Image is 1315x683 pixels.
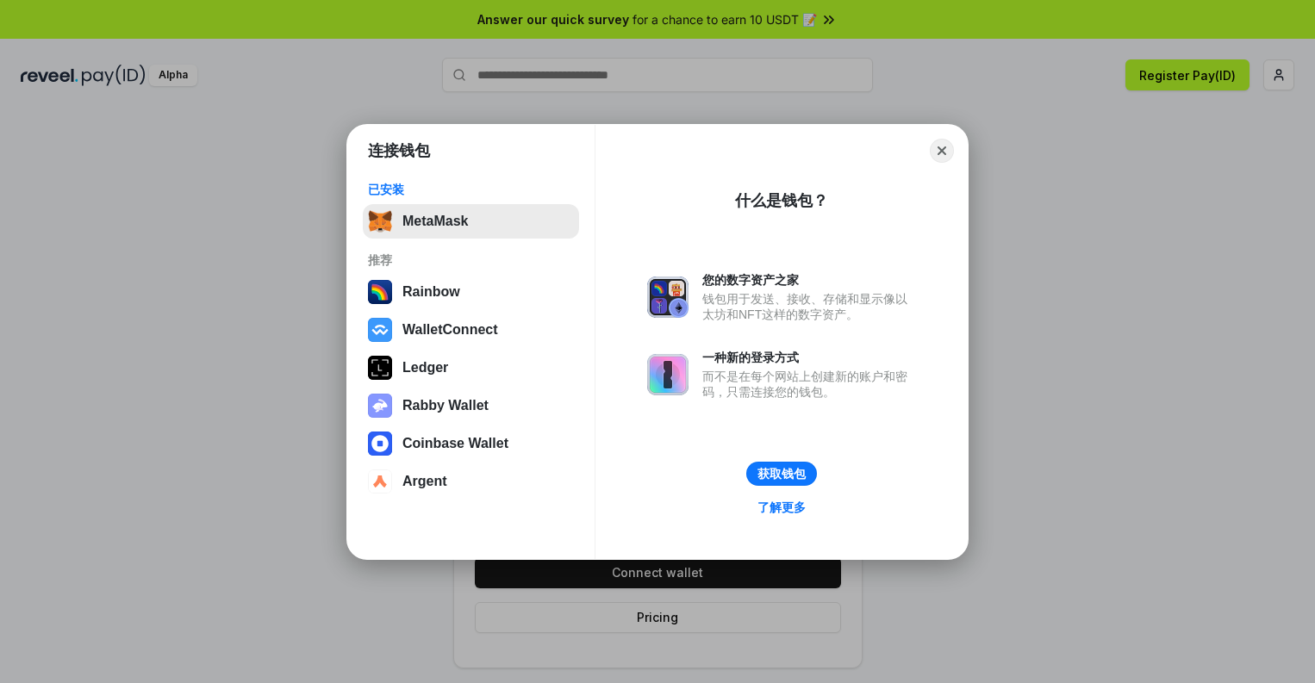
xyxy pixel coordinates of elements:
div: 推荐 [368,252,574,268]
img: svg+xml,%3Csvg%20xmlns%3D%22http%3A%2F%2Fwww.w3.org%2F2000%2Fsvg%22%20fill%3D%22none%22%20viewBox... [647,354,689,395]
img: svg+xml,%3Csvg%20width%3D%2228%22%20height%3D%2228%22%20viewBox%3D%220%200%2028%2028%22%20fill%3D... [368,318,392,342]
div: 钱包用于发送、接收、存储和显示像以太坊和NFT这样的数字资产。 [702,291,916,322]
button: WalletConnect [363,313,579,347]
div: 什么是钱包？ [735,190,828,211]
a: 了解更多 [747,496,816,518]
img: svg+xml,%3Csvg%20xmlns%3D%22http%3A%2F%2Fwww.w3.org%2F2000%2Fsvg%22%20width%3D%2228%22%20height%3... [368,356,392,380]
h1: 连接钱包 [368,140,430,161]
button: Close [930,139,954,163]
button: Coinbase Wallet [363,426,579,461]
div: Rainbow [402,284,460,300]
img: svg+xml,%3Csvg%20fill%3D%22none%22%20height%3D%2233%22%20viewBox%3D%220%200%2035%2033%22%20width%... [368,209,392,233]
div: 已安装 [368,182,574,197]
img: svg+xml,%3Csvg%20xmlns%3D%22http%3A%2F%2Fwww.w3.org%2F2000%2Fsvg%22%20fill%3D%22none%22%20viewBox... [368,394,392,418]
img: svg+xml,%3Csvg%20xmlns%3D%22http%3A%2F%2Fwww.w3.org%2F2000%2Fsvg%22%20fill%3D%22none%22%20viewBox... [647,276,689,318]
img: svg+xml,%3Csvg%20width%3D%22120%22%20height%3D%22120%22%20viewBox%3D%220%200%20120%20120%22%20fil... [368,280,392,304]
button: Rainbow [363,275,579,309]
div: MetaMask [402,214,468,229]
div: WalletConnect [402,322,498,338]
div: Ledger [402,360,448,376]
img: svg+xml,%3Csvg%20width%3D%2228%22%20height%3D%2228%22%20viewBox%3D%220%200%2028%2028%22%20fill%3D... [368,432,392,456]
div: 您的数字资产之家 [702,272,916,288]
button: Ledger [363,351,579,385]
button: Argent [363,464,579,499]
div: Coinbase Wallet [402,436,508,451]
div: 了解更多 [757,500,806,515]
button: 获取钱包 [746,462,817,486]
img: svg+xml,%3Csvg%20width%3D%2228%22%20height%3D%2228%22%20viewBox%3D%220%200%2028%2028%22%20fill%3D... [368,469,392,494]
div: Rabby Wallet [402,398,489,413]
div: 一种新的登录方式 [702,350,916,365]
button: MetaMask [363,204,579,239]
div: Argent [402,474,447,489]
div: 而不是在每个网站上创建新的账户和密码，只需连接您的钱包。 [702,369,916,400]
button: Rabby Wallet [363,388,579,423]
div: 获取钱包 [757,466,806,481]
